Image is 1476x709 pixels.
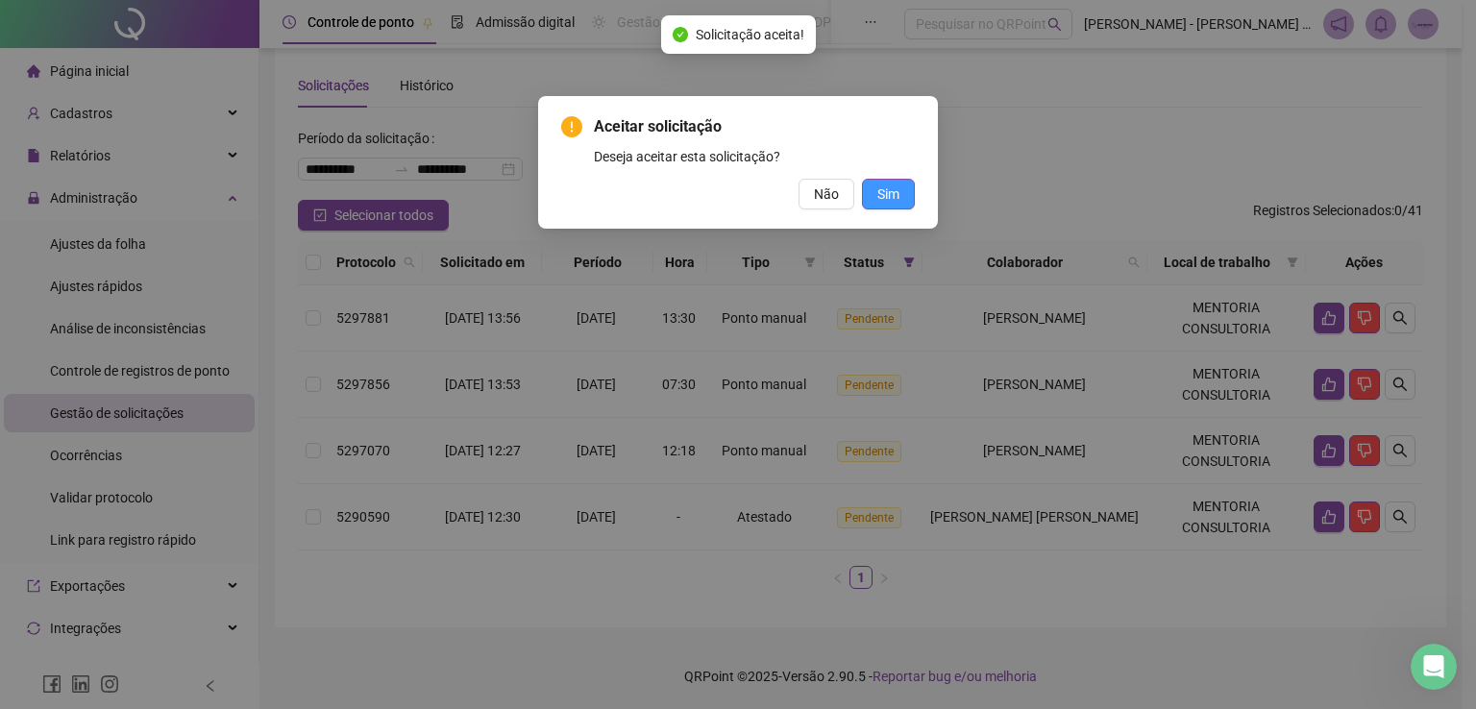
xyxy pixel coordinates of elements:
[814,183,839,205] span: Não
[594,115,915,138] span: Aceitar solicitação
[1411,644,1457,690] iframe: Intercom live chat
[877,183,899,205] span: Sim
[594,146,915,167] div: Deseja aceitar esta solicitação?
[799,179,854,209] button: Não
[673,27,688,42] span: check-circle
[561,116,582,137] span: exclamation-circle
[696,24,804,45] span: Solicitação aceita!
[862,179,915,209] button: Sim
